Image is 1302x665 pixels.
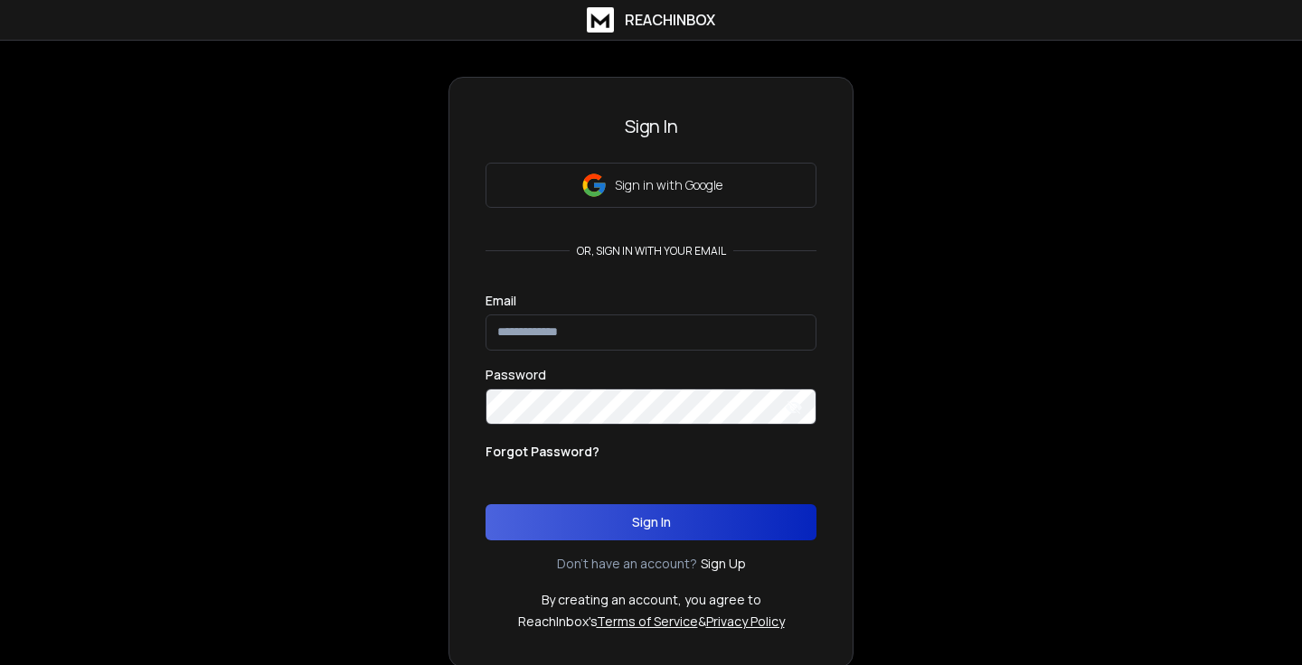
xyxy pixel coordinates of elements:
[587,7,715,33] a: ReachInbox
[570,244,733,258] p: or, sign in with your email
[542,591,761,609] p: By creating an account, you agree to
[486,504,816,540] button: Sign In
[597,613,698,630] a: Terms of Service
[557,555,697,573] p: Don't have an account?
[587,7,614,33] img: logo
[486,295,516,307] label: Email
[625,9,715,31] h1: ReachInbox
[486,163,816,208] button: Sign in with Google
[486,114,816,139] h3: Sign In
[518,613,785,631] p: ReachInbox's &
[615,176,722,194] p: Sign in with Google
[706,613,785,630] a: Privacy Policy
[701,555,746,573] a: Sign Up
[486,443,599,461] p: Forgot Password?
[486,369,546,381] label: Password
